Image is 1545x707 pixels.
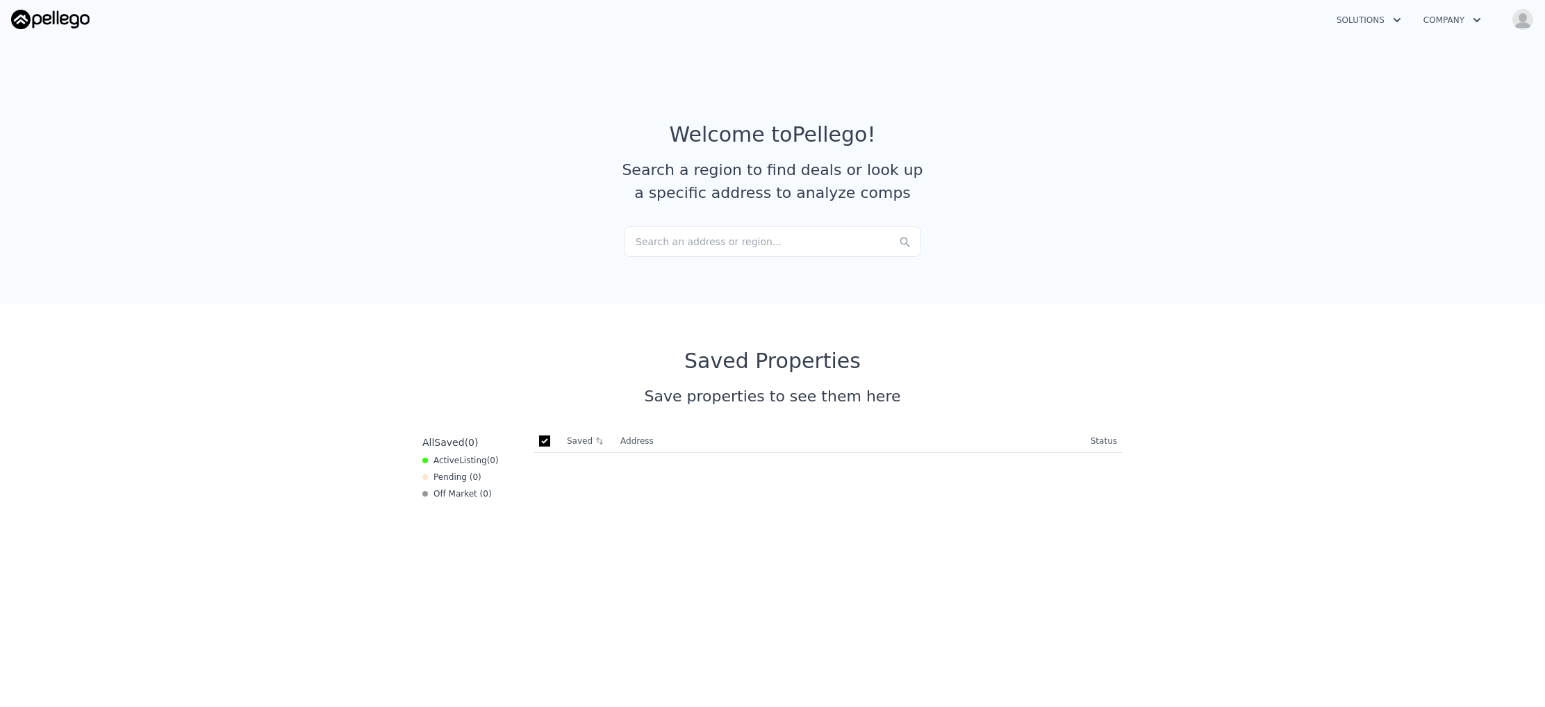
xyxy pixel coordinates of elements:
div: Search an address or region... [624,226,921,257]
div: Off Market ( 0 ) [422,488,492,499]
div: Welcome to Pellego ! [670,122,876,147]
div: Save properties to see them here [417,385,1128,408]
div: Search a region to find deals or look up a specific address to analyze comps [617,158,928,204]
div: Saved Properties [417,349,1128,374]
div: Pending ( 0 ) [422,472,481,483]
span: Active ( 0 ) [433,455,499,466]
span: Saved [434,437,464,448]
th: Address [615,430,1085,453]
th: Status [1085,430,1123,453]
img: avatar [1512,8,1534,31]
button: Company [1412,8,1492,33]
button: Solutions [1325,8,1412,33]
div: All ( 0 ) [422,435,478,449]
img: Pellego [11,10,90,29]
th: Saved [561,430,615,452]
span: Listing [459,456,487,465]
